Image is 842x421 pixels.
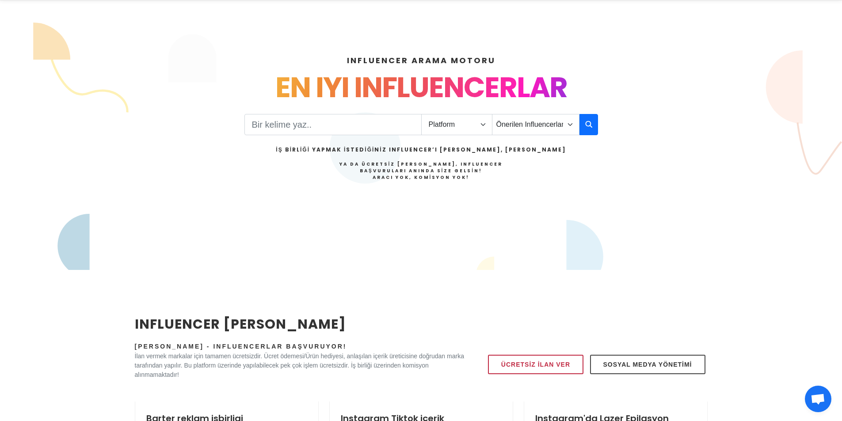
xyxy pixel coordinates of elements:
[276,161,566,181] h4: Ya da Ücretsiz [PERSON_NAME], Influencer Başvuruları Anında Size Gelsin!
[501,359,570,370] span: Ücretsiz İlan Ver
[488,355,583,374] a: Ücretsiz İlan Ver
[603,359,692,370] span: Sosyal Medya Yönetimi
[590,355,705,374] a: Sosyal Medya Yönetimi
[276,146,566,154] h2: İş Birliği Yapmak İstediğiniz Influencer’ı [PERSON_NAME], [PERSON_NAME]
[135,314,465,334] h2: INFLUENCER [PERSON_NAME]
[805,386,831,412] a: Açık sohbet
[373,174,470,181] strong: Aracı Yok, Komisyon Yok!
[135,343,347,350] span: [PERSON_NAME] - Influencerlar Başvuruyor!
[135,352,465,379] p: İlan vermek markalar için tamamen ücretsizdir. Ücret ödemesi/Ürün hediyesi, anlaşılan içerik üret...
[135,66,708,109] div: EN IYI INFLUENCERLAR
[135,54,708,66] h4: INFLUENCER ARAMA MOTORU
[244,114,422,135] input: Search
